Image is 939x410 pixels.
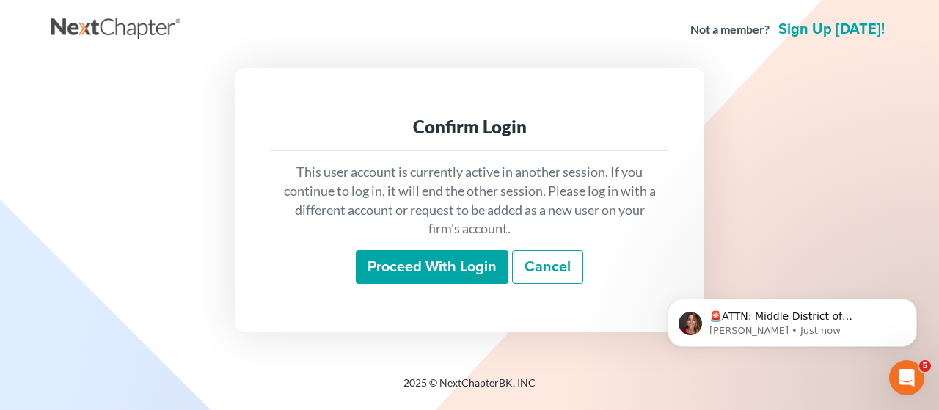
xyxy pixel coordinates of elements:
[690,21,770,38] strong: Not a member?
[889,360,924,395] iframe: Intercom live chat
[646,268,939,370] iframe: Intercom notifications message
[356,250,508,284] input: Proceed with login
[282,115,657,139] div: Confirm Login
[512,250,583,284] a: Cancel
[51,376,888,402] div: 2025 © NextChapterBK, INC
[775,22,888,37] a: Sign up [DATE]!
[282,163,657,238] p: This user account is currently active in another session. If you continue to log in, it will end ...
[919,360,931,372] span: 5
